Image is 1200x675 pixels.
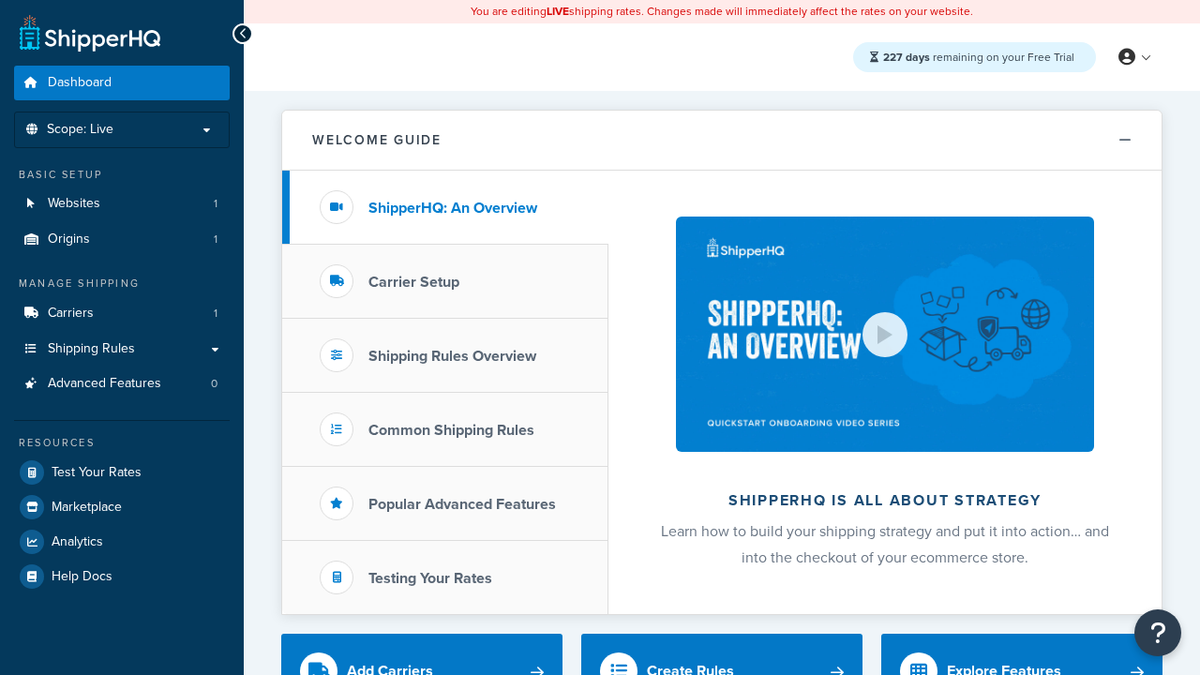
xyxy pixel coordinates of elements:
[14,332,230,367] a: Shipping Rules
[48,341,135,357] span: Shipping Rules
[368,348,536,365] h3: Shipping Rules Overview
[14,276,230,292] div: Manage Shipping
[14,187,230,221] a: Websites1
[48,196,100,212] span: Websites
[47,122,113,138] span: Scope: Live
[676,217,1094,452] img: ShipperHQ is all about strategy
[14,560,230,593] a: Help Docs
[14,435,230,451] div: Resources
[368,422,534,439] h3: Common Shipping Rules
[48,75,112,91] span: Dashboard
[368,200,537,217] h3: ShipperHQ: An Overview
[14,66,230,100] a: Dashboard
[368,570,492,587] h3: Testing Your Rates
[14,187,230,221] li: Websites
[214,232,217,247] span: 1
[14,490,230,524] a: Marketplace
[214,306,217,322] span: 1
[48,306,94,322] span: Carriers
[211,376,217,392] span: 0
[368,496,556,513] h3: Popular Advanced Features
[14,296,230,331] a: Carriers1
[48,232,90,247] span: Origins
[14,367,230,401] a: Advanced Features0
[14,367,230,401] li: Advanced Features
[52,465,142,481] span: Test Your Rates
[883,49,930,66] strong: 227 days
[14,222,230,257] a: Origins1
[661,520,1109,568] span: Learn how to build your shipping strategy and put it into action… and into the checkout of your e...
[52,500,122,516] span: Marketplace
[368,274,459,291] h3: Carrier Setup
[52,534,103,550] span: Analytics
[48,376,161,392] span: Advanced Features
[312,133,442,147] h2: Welcome Guide
[282,111,1162,171] button: Welcome Guide
[547,3,569,20] b: LIVE
[883,49,1074,66] span: remaining on your Free Trial
[214,196,217,212] span: 1
[14,456,230,489] a: Test Your Rates
[52,569,112,585] span: Help Docs
[14,167,230,183] div: Basic Setup
[14,525,230,559] a: Analytics
[14,296,230,331] li: Carriers
[14,222,230,257] li: Origins
[658,492,1112,509] h2: ShipperHQ is all about strategy
[1134,609,1181,656] button: Open Resource Center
